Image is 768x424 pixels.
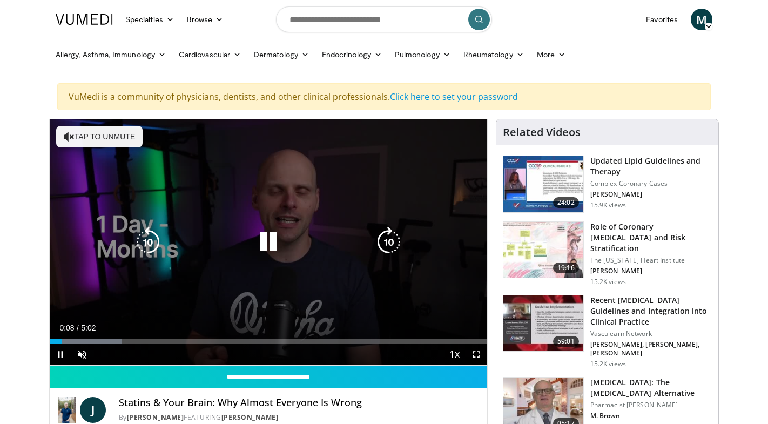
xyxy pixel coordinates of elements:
[315,44,388,65] a: Endocrinology
[590,412,712,420] p: M. Brown
[590,267,712,275] p: [PERSON_NAME]
[503,222,583,278] img: 1efa8c99-7b8a-4ab5-a569-1c219ae7bd2c.150x105_q85_crop-smart_upscale.jpg
[590,221,712,254] h3: Role of Coronary [MEDICAL_DATA] and Risk Stratification
[553,197,579,208] span: 24:02
[590,201,626,210] p: 15.9K views
[503,126,581,139] h4: Related Videos
[119,413,479,422] div: By FEATURING
[57,83,711,110] div: VuMedi is a community of physicians, dentists, and other clinical professionals.
[71,344,93,365] button: Unmute
[530,44,572,65] a: More
[49,44,172,65] a: Allergy, Asthma, Immunology
[590,179,712,188] p: Complex Coronary Cases
[119,397,479,409] h4: Statins & Your Brain: Why Almost Everyone Is Wrong
[639,9,684,30] a: Favorites
[590,156,712,177] h3: Updated Lipid Guidelines and Therapy
[590,278,626,286] p: 15.2K views
[247,44,315,65] a: Dermatology
[553,336,579,347] span: 59:01
[503,156,712,213] a: 24:02 Updated Lipid Guidelines and Therapy Complex Coronary Cases [PERSON_NAME] 15.9K views
[457,44,530,65] a: Rheumatology
[503,295,583,352] img: 87825f19-cf4c-4b91-bba1-ce218758c6bb.150x105_q85_crop-smart_upscale.jpg
[444,344,466,365] button: Playback Rate
[56,14,113,25] img: VuMedi Logo
[276,6,492,32] input: Search topics, interventions
[590,401,712,409] p: Pharmacist [PERSON_NAME]
[127,413,184,422] a: [PERSON_NAME]
[180,9,230,30] a: Browse
[590,256,712,265] p: The [US_STATE] Heart Institute
[503,156,583,212] img: 77f671eb-9394-4acc-bc78-a9f077f94e00.150x105_q85_crop-smart_upscale.jpg
[466,344,487,365] button: Fullscreen
[590,295,712,327] h3: Recent [MEDICAL_DATA] Guidelines and Integration into Clinical Practice
[50,344,71,365] button: Pause
[119,9,180,30] a: Specialties
[80,397,106,423] a: J
[553,263,579,273] span: 19:16
[388,44,457,65] a: Pulmonology
[81,324,96,332] span: 5:02
[691,9,712,30] a: M
[50,119,487,366] video-js: Video Player
[390,91,518,103] a: Click here to set your password
[590,190,712,199] p: [PERSON_NAME]
[172,44,247,65] a: Cardiovascular
[590,377,712,399] h3: [MEDICAL_DATA]: The [MEDICAL_DATA] Alternative
[77,324,79,332] span: /
[590,340,712,358] p: [PERSON_NAME], [PERSON_NAME], [PERSON_NAME]
[590,329,712,338] p: Vasculearn Network
[56,126,143,147] button: Tap to unmute
[503,295,712,368] a: 59:01 Recent [MEDICAL_DATA] Guidelines and Integration into Clinical Practice Vasculearn Network ...
[50,339,487,344] div: Progress Bar
[590,360,626,368] p: 15.2K views
[221,413,279,422] a: [PERSON_NAME]
[58,397,76,423] img: Dr. Jordan Rennicke
[59,324,74,332] span: 0:08
[503,221,712,286] a: 19:16 Role of Coronary [MEDICAL_DATA] and Risk Stratification The [US_STATE] Heart Institute [PER...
